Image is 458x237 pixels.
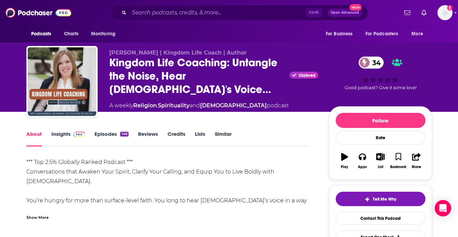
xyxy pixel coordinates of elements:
[95,131,128,146] a: Episodes146
[28,47,96,116] img: Kingdom Life Coaching: Untangle the Noise, Hear God's Voice, Clarify Your Calling
[331,11,359,14] span: Open Advanced
[195,131,205,146] a: Lists
[378,165,383,169] div: List
[129,7,306,18] input: Search podcasts, credits, & more...
[189,102,200,109] span: and
[336,131,425,145] div: Rate
[366,29,398,39] span: For Podcasters
[437,5,453,20] span: Logged in as BenLaurro
[5,6,71,19] img: Podchaser - Follow, Share and Rate Podcasts
[200,102,267,109] a: [DEMOGRAPHIC_DATA]
[299,74,315,77] span: Claimed
[390,165,406,169] div: Bookmark
[435,200,451,216] div: Open Intercom Messenger
[110,5,368,21] div: Search podcasts, credits, & more...
[109,49,247,56] span: [PERSON_NAME] | Kingdom Life Coach | Author
[407,149,425,173] button: Share
[437,5,453,20] img: User Profile
[168,131,185,146] a: Credits
[341,165,348,169] div: Play
[437,5,453,20] button: Show profile menu
[371,149,389,173] button: List
[158,102,189,109] a: Spirituality
[364,197,370,202] img: tell me why sparkle
[354,149,371,173] button: Apps
[419,7,429,19] a: Show notifications dropdown
[349,4,362,11] span: New
[157,102,158,109] span: ,
[64,29,79,39] span: Charts
[412,165,421,169] div: Share
[358,165,367,169] div: Apps
[411,29,423,39] span: More
[26,131,42,146] a: About
[31,29,51,39] span: Podcasts
[120,132,128,137] div: 146
[51,131,85,146] a: InsightsPodchaser Pro
[359,57,384,69] a: 34
[133,102,157,109] a: Religion
[86,27,124,40] button: open menu
[60,27,83,40] a: Charts
[336,149,354,173] button: Play
[327,9,362,17] button: Open AdvancedNew
[215,131,232,146] a: Similar
[73,132,85,137] img: Podchaser Pro
[306,8,322,17] span: Ctrl K
[373,197,396,202] span: Tell Me Why
[336,113,425,128] button: Follow
[109,102,289,110] div: A weekly podcast
[91,29,115,39] span: Monitoring
[401,7,413,19] a: Show notifications dropdown
[336,192,425,206] button: tell me why sparkleTell Me Why
[366,57,384,69] span: 34
[447,5,453,11] svg: Add a profile image
[138,131,158,146] a: Reviews
[345,85,417,90] span: Good podcast? Give it some love!
[326,29,353,39] span: For Business
[26,27,60,40] button: open menu
[361,27,408,40] button: open menu
[321,27,361,40] button: open menu
[329,49,432,97] div: 34Good podcast? Give it some love!
[389,149,407,173] button: Bookmark
[336,212,425,225] a: Contact This Podcast
[407,27,432,40] button: open menu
